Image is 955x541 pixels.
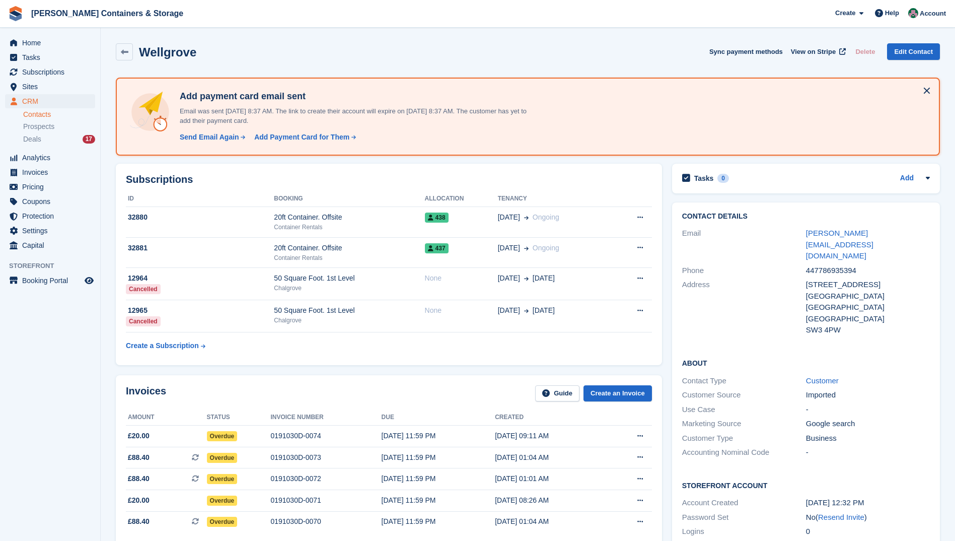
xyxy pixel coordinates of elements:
div: Business [806,433,930,444]
p: Email was sent [DATE] 8:37 AM. The link to create their account will expire on [DATE] 8:37 AM. Th... [176,106,528,126]
th: Allocation [425,191,498,207]
div: [GEOGRAPHIC_DATA] [806,302,930,313]
a: menu [5,274,95,288]
span: Booking Portal [22,274,83,288]
span: [DATE] [498,243,520,253]
img: Julia Marcham [908,8,918,18]
span: Create [835,8,855,18]
div: 12964 [126,273,274,284]
a: menu [5,209,95,223]
div: Use Case [682,404,806,416]
span: Storefront [9,261,100,271]
div: [DATE] 11:59 PM [382,516,495,527]
span: Capital [22,238,83,252]
a: Create an Invoice [583,385,652,402]
a: menu [5,50,95,64]
div: Address [682,279,806,336]
h4: Add payment card email sent [176,91,528,102]
div: Customer Source [682,389,806,401]
div: Cancelled [126,284,161,294]
div: - [806,404,930,416]
span: [DATE] [533,305,555,316]
div: Cancelled [126,316,161,326]
div: [DATE] 12:32 PM [806,497,930,509]
span: [DATE] [498,212,520,223]
span: View on Stripe [791,47,836,57]
div: Account Created [682,497,806,509]
span: £88.40 [128,452,150,463]
div: 20ft Container. Offsite [274,212,424,223]
span: [DATE] [498,305,520,316]
h2: Contact Details [682,213,930,221]
span: Ongoing [533,244,559,252]
div: 0191030D-0073 [270,452,381,463]
div: Container Rentals [274,253,424,262]
div: Marketing Source [682,418,806,430]
div: [DATE] 11:59 PM [382,495,495,506]
div: Logins [682,526,806,537]
div: 0191030D-0072 [270,474,381,484]
th: Booking [274,191,424,207]
div: 447786935394 [806,265,930,277]
span: Pricing [22,180,83,194]
div: None [425,305,498,316]
span: Overdue [207,496,238,506]
span: Sites [22,80,83,94]
span: £88.40 [128,516,150,527]
a: menu [5,194,95,209]
div: [DATE] 11:59 PM [382,452,495,463]
span: Subscriptions [22,65,83,79]
div: [DATE] 08:26 AM [495,495,608,506]
div: Imported [806,389,930,401]
span: 437 [425,243,449,253]
h2: Invoices [126,385,166,402]
a: View on Stripe [787,43,848,60]
th: Due [382,410,495,426]
a: Resend Invite [818,513,864,521]
div: Create a Subscription [126,341,199,351]
div: [GEOGRAPHIC_DATA] [806,313,930,325]
span: Account [920,9,946,19]
span: Deals [23,134,41,144]
a: Contacts [23,110,95,119]
span: Overdue [207,431,238,441]
button: Sync payment methods [709,43,783,60]
button: Delete [851,43,879,60]
div: 17 [83,135,95,144]
a: [PERSON_NAME][EMAIL_ADDRESS][DOMAIN_NAME] [806,229,873,260]
div: Google search [806,418,930,430]
a: [PERSON_NAME] Containers & Storage [27,5,187,22]
h2: Tasks [694,174,714,183]
a: menu [5,180,95,194]
span: Analytics [22,151,83,165]
span: £20.00 [128,495,150,506]
div: Container Rentals [274,223,424,232]
img: stora-icon-8386f47178a22dfd0bd8f6a31ec36ba5ce8667c1dd55bd0f319d3a0aa187defe.svg [8,6,23,21]
div: 0191030D-0074 [270,431,381,441]
h2: About [682,358,930,368]
span: ( ) [816,513,867,521]
div: Email [682,228,806,262]
a: Guide [535,385,579,402]
div: Customer Type [682,433,806,444]
a: menu [5,224,95,238]
div: 50 Square Foot. 1st Level [274,273,424,284]
span: Protection [22,209,83,223]
div: 32880 [126,212,274,223]
div: Chalgrove [274,284,424,293]
div: Chalgrove [274,316,424,325]
th: Invoice number [270,410,381,426]
a: menu [5,36,95,50]
a: Add [900,173,914,184]
h2: Storefront Account [682,480,930,490]
div: 32881 [126,243,274,253]
span: Ongoing [533,213,559,221]
div: Accounting Nominal Code [682,447,806,458]
span: Prospects [23,122,54,131]
a: Add Payment Card for Them [250,132,357,143]
div: [GEOGRAPHIC_DATA] [806,291,930,302]
span: Coupons [22,194,83,209]
div: None [425,273,498,284]
span: Overdue [207,453,238,463]
th: Tenancy [498,191,613,207]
